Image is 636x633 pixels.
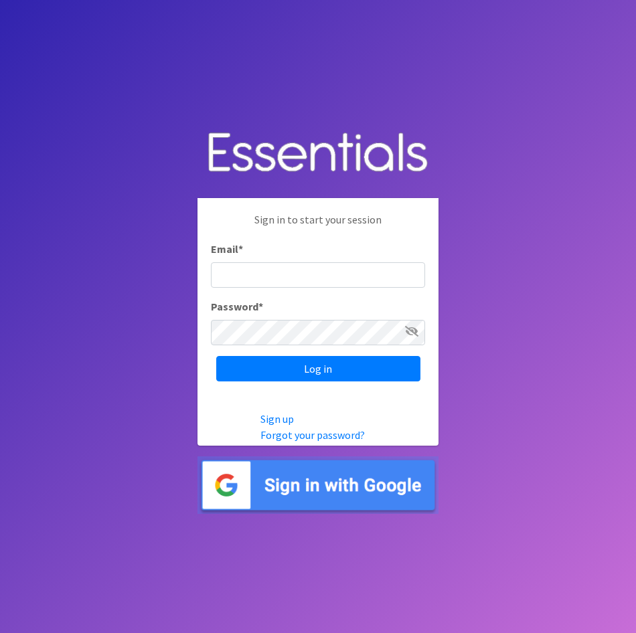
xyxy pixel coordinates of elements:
[258,300,263,313] abbr: required
[216,356,420,381] input: Log in
[211,211,425,241] p: Sign in to start your session
[197,456,439,515] img: Sign in with Google
[197,119,439,188] img: Human Essentials
[260,412,294,426] a: Sign up
[211,241,243,257] label: Email
[238,242,243,256] abbr: required
[260,428,365,442] a: Forgot your password?
[211,298,263,314] label: Password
